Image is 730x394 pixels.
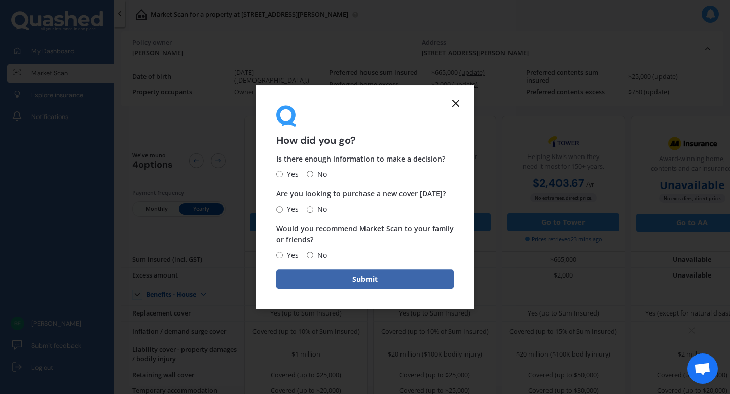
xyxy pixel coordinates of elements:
span: No [313,249,327,261]
button: Submit [276,269,454,289]
span: Yes [283,168,299,180]
span: Are you looking to purchase a new cover [DATE]? [276,189,446,199]
input: Yes [276,252,283,258]
span: Yes [283,203,299,215]
span: No [313,168,327,180]
input: No [307,252,313,258]
input: Yes [276,171,283,178]
span: No [313,203,327,215]
a: Open chat [687,353,718,384]
span: Would you recommend Market Scan to your family or friends? [276,224,454,245]
span: Is there enough information to make a decision? [276,154,445,164]
div: How did you go? [276,105,454,145]
span: Yes [283,249,299,261]
input: Yes [276,206,283,213]
input: No [307,206,313,213]
input: No [307,171,313,178]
